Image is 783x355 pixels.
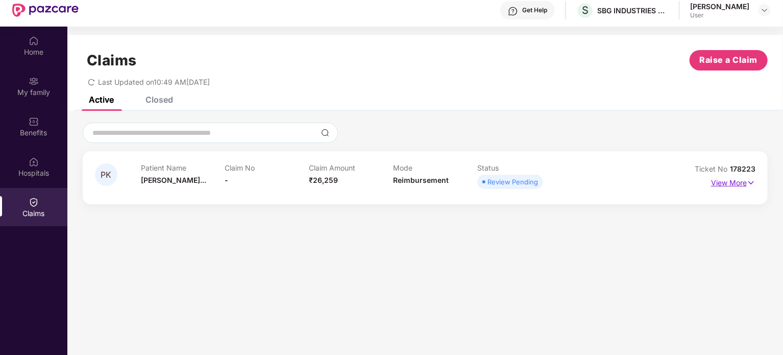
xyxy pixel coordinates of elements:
[522,6,547,14] div: Get Help
[141,176,206,184] span: [PERSON_NAME]...
[225,176,229,184] span: -
[89,94,114,105] div: Active
[309,176,338,184] span: ₹26,259
[690,11,749,19] div: User
[477,163,561,172] p: Status
[597,6,669,15] div: SBG INDUSTRIES PRIVATE LIMITED
[98,78,210,86] span: Last Updated on 10:49 AM[DATE]
[29,157,39,167] img: svg+xml;base64,PHN2ZyBpZD0iSG9zcGl0YWxzIiB4bWxucz0iaHR0cDovL3d3dy53My5vcmcvMjAwMC9zdmciIHdpZHRoPS...
[761,6,769,14] img: svg+xml;base64,PHN2ZyBpZD0iRHJvcGRvd24tMzJ4MzIiIHhtbG5zPSJodHRwOi8vd3d3LnczLm9yZy8yMDAwL3N2ZyIgd2...
[690,2,749,11] div: [PERSON_NAME]
[88,78,95,86] span: redo
[101,171,112,179] span: PK
[487,177,538,187] div: Review Pending
[321,129,329,137] img: svg+xml;base64,PHN2ZyBpZD0iU2VhcmNoLTMyeDMyIiB4bWxucz0iaHR0cDovL3d3dy53My5vcmcvMjAwMC9zdmciIHdpZH...
[730,164,755,173] span: 178223
[141,163,225,172] p: Patient Name
[29,36,39,46] img: svg+xml;base64,PHN2ZyBpZD0iSG9tZSIgeG1sbnM9Imh0dHA6Ly93d3cudzMub3JnLzIwMDAvc3ZnIiB3aWR0aD0iMjAiIG...
[747,177,755,188] img: svg+xml;base64,PHN2ZyB4bWxucz0iaHR0cDovL3d3dy53My5vcmcvMjAwMC9zdmciIHdpZHRoPSIxNyIgaGVpZ2h0PSIxNy...
[582,4,589,16] span: S
[29,116,39,127] img: svg+xml;base64,PHN2ZyBpZD0iQmVuZWZpdHMiIHhtbG5zPSJodHRwOi8vd3d3LnczLm9yZy8yMDAwL3N2ZyIgd2lkdGg9Ij...
[508,6,518,16] img: svg+xml;base64,PHN2ZyBpZD0iSGVscC0zMngzMiIgeG1sbnM9Imh0dHA6Ly93d3cudzMub3JnLzIwMDAvc3ZnIiB3aWR0aD...
[695,164,730,173] span: Ticket No
[700,54,758,66] span: Raise a Claim
[711,175,755,188] p: View More
[12,4,79,17] img: New Pazcare Logo
[145,94,173,105] div: Closed
[690,50,768,70] button: Raise a Claim
[393,176,449,184] span: Reimbursement
[29,76,39,86] img: svg+xml;base64,PHN2ZyB3aWR0aD0iMjAiIGhlaWdodD0iMjAiIHZpZXdCb3g9IjAgMCAyMCAyMCIgZmlsbD0ibm9uZSIgeG...
[87,52,137,69] h1: Claims
[393,163,477,172] p: Mode
[309,163,393,172] p: Claim Amount
[225,163,309,172] p: Claim No
[29,197,39,207] img: svg+xml;base64,PHN2ZyBpZD0iQ2xhaW0iIHhtbG5zPSJodHRwOi8vd3d3LnczLm9yZy8yMDAwL3N2ZyIgd2lkdGg9IjIwIi...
